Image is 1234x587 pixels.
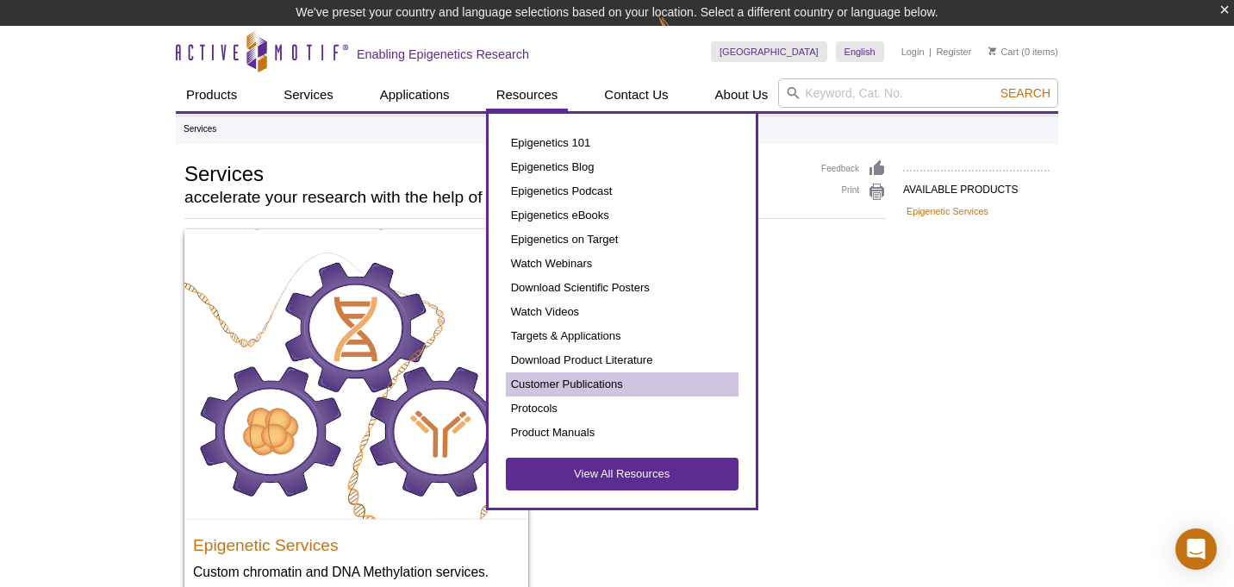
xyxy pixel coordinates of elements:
[506,131,739,155] a: Epigenetics 101
[907,203,988,219] a: Epigenetic Services
[184,190,804,205] h2: accelerate your research with the help of our epigenetic experts
[506,300,739,324] a: Watch Videos
[711,41,827,62] a: [GEOGRAPHIC_DATA]
[486,78,569,111] a: Resources
[1175,528,1217,570] div: Open Intercom Messenger
[506,372,739,397] a: Customer Publications
[506,155,739,179] a: Epigenetics Blog
[995,85,1056,101] button: Search
[506,179,739,203] a: Epigenetics Podcast
[506,228,739,252] a: Epigenetics on Target
[836,41,884,62] a: English
[370,78,460,111] a: Applications
[988,41,1058,62] li: (0 items)
[176,78,247,111] a: Products
[506,324,739,348] a: Targets & Applications
[988,47,996,55] img: Your Cart
[1000,86,1050,100] span: Search
[357,47,529,62] h2: Enabling Epigenetics Research
[506,252,739,276] a: Watch Webinars
[506,348,739,372] a: Download Product Literature
[903,170,1050,201] h2: AVAILABLE PRODUCTS
[184,229,528,519] img: Active Motif End-to-end Epigenetic Services
[929,41,932,62] li: |
[193,563,520,581] p: Custom chromatin and DNA Methylation services.
[988,46,1019,58] a: Cart
[193,528,520,554] h3: Epigenetic Services
[506,458,739,490] a: View All Resources
[506,203,739,228] a: Epigenetics eBooks
[658,13,703,53] img: Change Here
[506,397,739,421] a: Protocols
[936,46,971,58] a: Register
[705,78,779,111] a: About Us
[778,78,1058,108] input: Keyword, Cat. No.
[594,78,678,111] a: Contact Us
[184,124,216,134] li: Services
[821,183,886,202] a: Print
[821,159,886,178] a: Feedback
[273,78,344,111] a: Services
[184,159,804,185] h1: Services
[506,276,739,300] a: Download Scientific Posters
[901,46,925,58] a: Login
[506,421,739,445] a: Product Manuals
